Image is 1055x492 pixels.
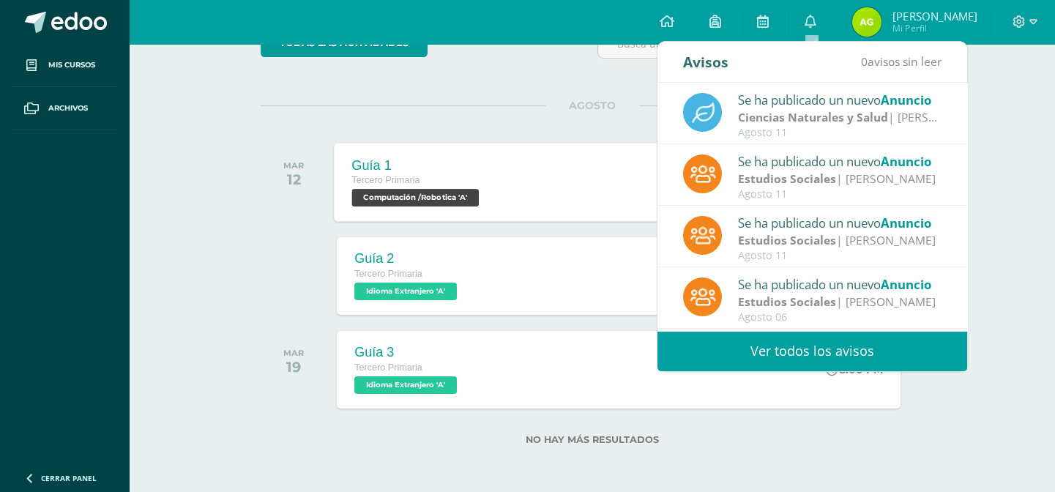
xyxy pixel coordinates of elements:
span: Mi Perfil [892,22,977,34]
a: Archivos [12,87,117,130]
span: Computación /Robotica 'A' [352,189,480,206]
span: Anuncio [881,276,931,293]
strong: Estudios Sociales [738,294,836,310]
div: Agosto 06 [738,311,942,324]
span: Idioma Extranjero 'A' [354,283,457,300]
div: 12 [283,171,304,188]
div: Se ha publicado un nuevo [738,213,942,232]
span: Idioma Extranjero 'A' [354,376,457,394]
div: 19 [283,358,304,376]
a: Mis cursos [12,44,117,87]
span: Anuncio [881,215,931,231]
span: Tercero Primaria [354,269,422,279]
span: Anuncio [881,92,931,108]
div: MAR [283,348,304,358]
span: Cerrar panel [41,473,97,483]
div: Guía 2 [354,251,461,266]
div: Se ha publicado un nuevo [738,90,942,109]
div: Guía 3 [354,345,461,360]
span: AGOSTO [545,99,639,112]
span: Archivos [48,102,88,114]
label: No hay más resultados [261,434,923,445]
div: Agosto 11 [738,250,942,262]
div: MAR [283,160,304,171]
div: Agosto 11 [738,127,942,139]
div: Avisos [683,42,728,82]
strong: Estudios Sociales [738,171,836,187]
div: | [PERSON_NAME] [738,109,942,126]
span: avisos sin leer [861,53,942,70]
div: | [PERSON_NAME] [738,294,942,310]
div: Se ha publicado un nuevo [738,275,942,294]
div: | [PERSON_NAME] [738,171,942,187]
strong: Ciencias Naturales y Salud [738,109,888,125]
span: 0 [861,53,868,70]
div: Guía 1 [352,157,483,173]
div: Se ha publicado un nuevo [738,152,942,171]
a: Ver todos los avisos [657,331,967,371]
span: Tercero Primaria [354,362,422,373]
span: Anuncio [881,153,931,170]
span: Mis cursos [48,59,95,71]
img: 7f81f4ba5cc2156d4da63f1ddbdbb887.png [852,7,881,37]
span: Tercero Primaria [352,175,420,185]
span: [PERSON_NAME] [892,9,977,23]
div: Agosto 11 [738,188,942,201]
strong: Estudios Sociales [738,232,836,248]
div: | [PERSON_NAME] [738,232,942,249]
